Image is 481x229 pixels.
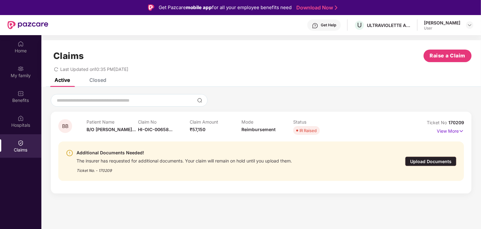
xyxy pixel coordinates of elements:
div: User [424,26,460,31]
div: Get Help [321,23,336,28]
div: Closed [89,77,106,83]
img: svg+xml;base64,PHN2ZyB4bWxucz0iaHR0cDovL3d3dy53My5vcmcvMjAwMC9zdmciIHdpZHRoPSIxNyIgaGVpZ2h0PSIxNy... [459,128,464,135]
strong: mobile app [186,4,212,10]
p: Mode [241,119,293,125]
div: [PERSON_NAME] [424,20,460,26]
button: Raise a Claim [424,50,472,62]
img: svg+xml;base64,PHN2ZyBpZD0iV2FybmluZ18tXzI0eDI0IiBkYXRhLW5hbWU9Ildhcm5pbmcgLSAyNHgyNCIgeG1sbnM9Im... [66,149,73,157]
span: HI-OIC-00658... [138,127,173,132]
span: ₹57,150 [190,127,205,132]
span: 170209 [448,120,464,125]
p: Patient Name [87,119,138,125]
h1: Claims [53,51,84,61]
img: svg+xml;base64,PHN2ZyB3aWR0aD0iMjAiIGhlaWdodD0iMjAiIHZpZXdCb3g9IjAgMCAyMCAyMCIgZmlsbD0ibm9uZSIgeG... [18,66,24,72]
span: Reimbursement [241,127,276,132]
div: Upload Documents [405,157,457,166]
span: U [357,21,362,29]
p: View More [437,126,464,135]
div: The insurer has requested for additional documents. Your claim will remain on hold until you uplo... [77,157,292,164]
img: svg+xml;base64,PHN2ZyBpZD0iSG9tZSIgeG1sbnM9Imh0dHA6Ly93d3cudzMub3JnLzIwMDAvc3ZnIiB3aWR0aD0iMjAiIG... [18,41,24,47]
img: svg+xml;base64,PHN2ZyBpZD0iSG9zcGl0YWxzIiB4bWxucz0iaHR0cDovL3d3dy53My5vcmcvMjAwMC9zdmciIHdpZHRoPS... [18,115,24,121]
span: BB [62,124,68,129]
span: Last Updated on 10:35 PM[DATE] [60,67,128,72]
img: svg+xml;base64,PHN2ZyBpZD0iRHJvcGRvd24tMzJ4MzIiIHhtbG5zPSJodHRwOi8vd3d3LnczLm9yZy8yMDAwL3N2ZyIgd2... [467,23,472,28]
div: Active [55,77,70,83]
img: Logo [148,4,154,11]
span: Raise a Claim [430,52,466,60]
p: Claim Amount [190,119,241,125]
p: Claim No [138,119,190,125]
img: New Pazcare Logo [8,21,48,29]
img: Stroke [335,4,337,11]
img: svg+xml;base64,PHN2ZyBpZD0iSGVscC0zMngzMiIgeG1sbnM9Imh0dHA6Ly93d3cudzMub3JnLzIwMDAvc3ZnIiB3aWR0aD... [312,23,318,29]
img: svg+xml;base64,PHN2ZyBpZD0iU2VhcmNoLTMyeDMyIiB4bWxucz0iaHR0cDovL3d3dy53My5vcmcvMjAwMC9zdmciIHdpZH... [197,98,202,103]
div: Additional Documents Needed! [77,149,292,157]
img: svg+xml;base64,PHN2ZyBpZD0iQmVuZWZpdHMiIHhtbG5zPSJodHRwOi8vd3d3LnczLm9yZy8yMDAwL3N2ZyIgd2lkdGg9Ij... [18,90,24,97]
span: Ticket No [427,120,448,125]
div: IR Raised [299,127,317,134]
a: Download Now [296,4,336,11]
div: ULTRAVIOLETTE AUTOMOTIVE PRIVATE LIMITED [367,22,411,28]
img: svg+xml;base64,PHN2ZyBpZD0iQ2xhaW0iIHhtbG5zPSJodHRwOi8vd3d3LnczLm9yZy8yMDAwL3N2ZyIgd2lkdGg9IjIwIi... [18,140,24,146]
span: B/O [PERSON_NAME]... [87,127,136,132]
span: redo [54,67,58,72]
div: Ticket No. - 170209 [77,164,292,173]
p: Status [293,119,345,125]
div: Get Pazcare for all your employee benefits need [159,4,292,11]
